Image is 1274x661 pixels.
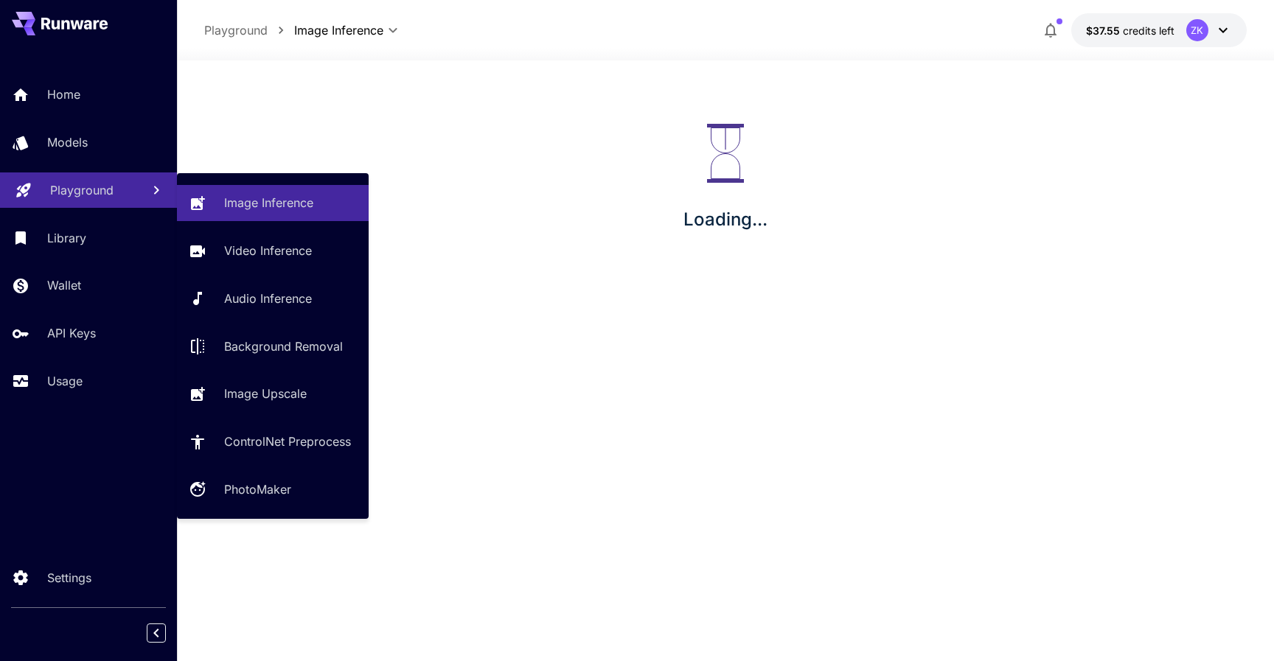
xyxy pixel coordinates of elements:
p: ControlNet Preprocess [224,433,351,450]
button: $37.54965 [1071,13,1247,47]
p: Playground [204,21,268,39]
a: Audio Inference [177,281,369,317]
a: Image Upscale [177,376,369,412]
p: Loading... [683,206,767,233]
a: Video Inference [177,233,369,269]
p: Wallet [47,276,81,294]
div: Collapse sidebar [158,620,177,646]
a: Image Inference [177,185,369,221]
p: Playground [50,181,114,199]
p: Image Upscale [224,385,307,402]
p: API Keys [47,324,96,342]
span: Image Inference [294,21,383,39]
p: Background Removal [224,338,343,355]
nav: breadcrumb [204,21,294,39]
span: credits left [1123,24,1174,37]
a: Background Removal [177,328,369,364]
div: $37.54965 [1086,23,1174,38]
span: $37.55 [1086,24,1123,37]
p: Library [47,229,86,247]
p: Usage [47,372,83,390]
p: Models [47,133,88,151]
div: ZK [1186,19,1208,41]
p: Home [47,85,80,103]
p: Video Inference [224,242,312,259]
p: Audio Inference [224,290,312,307]
button: Collapse sidebar [147,623,166,643]
p: PhotoMaker [224,480,291,498]
a: ControlNet Preprocess [177,424,369,460]
p: Image Inference [224,194,313,211]
a: PhotoMaker [177,472,369,508]
p: Settings [47,569,91,587]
